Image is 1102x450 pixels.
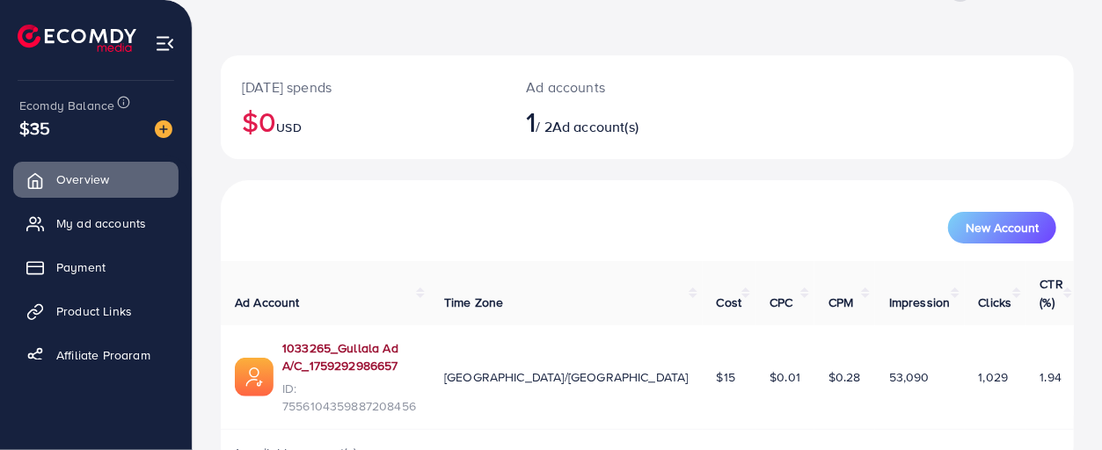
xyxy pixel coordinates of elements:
a: Overview [13,162,179,197]
p: Ad accounts [526,76,697,98]
a: 1033265_Gullala Ad A/C_1759292986657 [282,339,416,375]
img: image [155,120,172,138]
span: Ecomdy Balance [19,97,114,114]
a: Product Links [13,294,179,329]
span: Clicks [979,294,1012,311]
span: ID: 7556104359887208456 [282,380,416,416]
h2: $0 [242,105,484,138]
span: 1 [526,101,536,142]
span: CPC [770,294,792,311]
a: Payment [13,250,179,285]
span: Cost [717,294,742,311]
span: 1.94 [1040,368,1062,386]
span: Ad Account [235,294,300,311]
span: Affiliate Program [56,346,150,364]
h2: / 2 [526,105,697,138]
span: $0.01 [770,368,800,386]
span: Ad account(s) [552,117,639,136]
img: menu [155,33,175,54]
span: Impression [889,294,951,311]
a: Affiliate Program [13,337,179,373]
span: CTR (%) [1040,275,1063,310]
span: $15 [717,368,735,386]
span: Overview [56,171,109,188]
span: 1,029 [979,368,1009,386]
span: 53,090 [889,368,930,386]
span: Product Links [56,302,132,320]
span: CPM [828,294,853,311]
span: $35 [19,115,50,141]
a: My ad accounts [13,206,179,241]
span: Payment [56,258,106,276]
span: My ad accounts [56,214,146,232]
span: [GEOGRAPHIC_DATA]/[GEOGRAPHIC_DATA] [444,368,689,386]
p: [DATE] spends [242,76,484,98]
button: New Account [948,212,1056,243]
span: New Account [966,221,1039,234]
span: USD [276,119,301,136]
iframe: Chat [1027,371,1089,437]
span: $0.28 [828,368,861,386]
span: Time Zone [444,294,503,311]
img: ic-ads-acc.e4c84228.svg [235,358,274,396]
img: logo [18,25,136,52]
